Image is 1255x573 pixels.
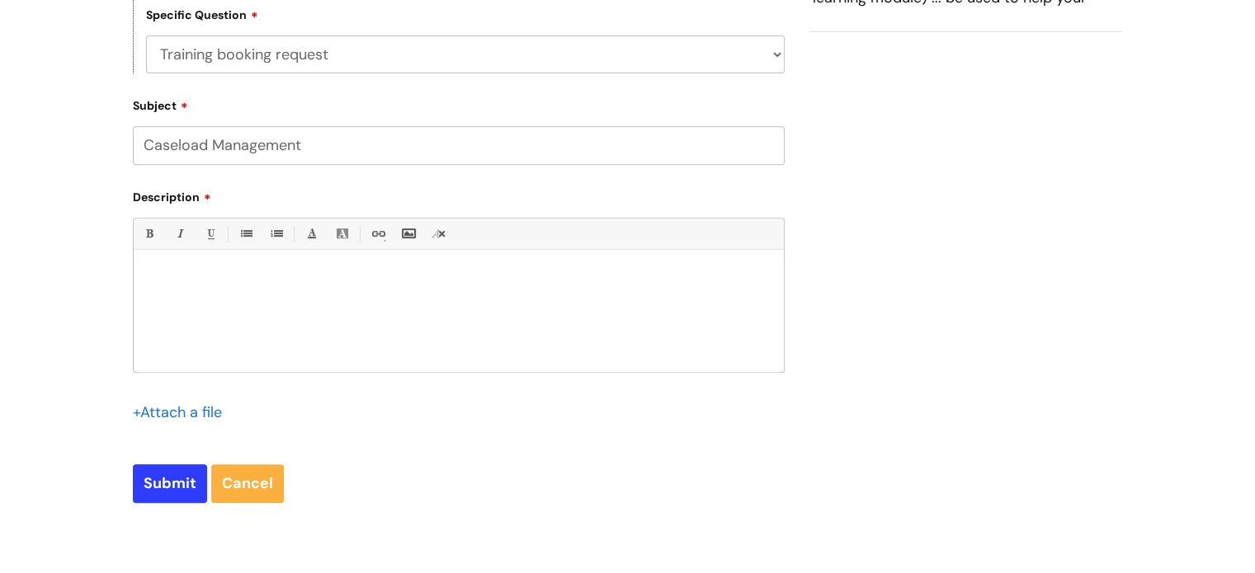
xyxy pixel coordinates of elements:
a: • Unordered List (Ctrl-Shift-7) [235,223,256,244]
input: Submit [133,464,207,502]
a: Insert Image... [398,223,418,244]
a: Underline(Ctrl-U) [200,223,220,244]
a: Remove formatting (Ctrl-\) [428,223,449,244]
a: 1. Ordered List (Ctrl-Shift-8) [266,223,286,244]
div: Attach a file [133,399,232,425]
label: Subject [133,93,785,113]
label: Specific Question [146,6,258,22]
a: Back Color [332,223,352,244]
a: Italic (Ctrl-I) [169,223,190,244]
a: Link [367,223,388,244]
label: Description [133,185,785,204]
a: Font Color [301,223,322,244]
a: Bold (Ctrl-B) [139,223,159,244]
a: Cancel [211,464,284,502]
